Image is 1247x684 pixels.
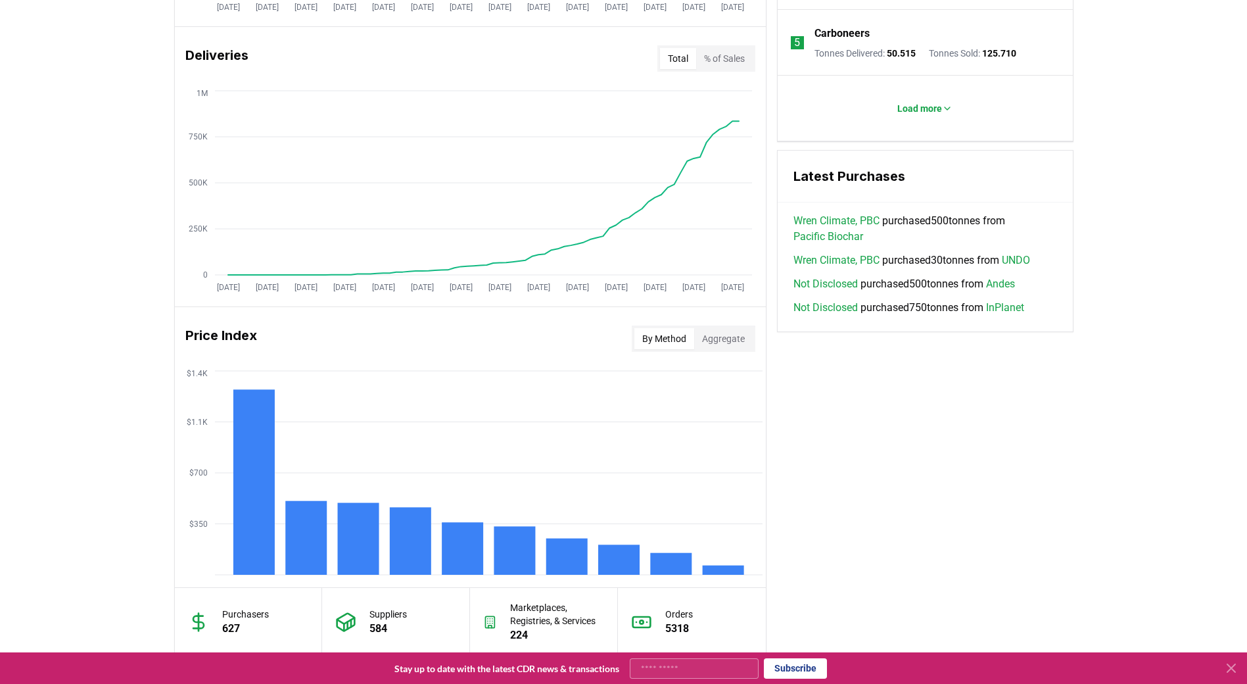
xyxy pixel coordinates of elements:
[189,224,208,233] tspan: 250K
[216,283,239,292] tspan: [DATE]
[294,3,317,12] tspan: [DATE]
[793,253,1030,268] span: purchased 30 tonnes from
[929,47,1016,60] p: Tonnes Sold :
[333,283,356,292] tspan: [DATE]
[665,621,693,637] p: 5318
[255,283,278,292] tspan: [DATE]
[794,35,800,51] p: 5
[197,89,208,98] tspan: 1M
[887,95,963,122] button: Load more
[986,300,1024,316] a: InPlanet
[814,26,870,41] a: Carboneers
[185,326,257,352] h3: Price Index
[488,283,511,292] tspan: [DATE]
[660,48,696,69] button: Total
[189,178,208,187] tspan: 500K
[449,3,472,12] tspan: [DATE]
[604,3,627,12] tspan: [DATE]
[565,283,588,292] tspan: [DATE]
[694,328,753,349] button: Aggregate
[449,283,472,292] tspan: [DATE]
[696,48,753,69] button: % of Sales
[720,283,743,292] tspan: [DATE]
[510,601,604,627] p: Marketplaces, Registries, & Services
[527,283,550,292] tspan: [DATE]
[369,608,407,621] p: Suppliers
[371,283,394,292] tspan: [DATE]
[255,3,278,12] tspan: [DATE]
[187,369,208,378] tspan: $1.4K
[369,621,407,637] p: 584
[793,213,880,229] a: Wren Climate, PBC
[294,283,317,292] tspan: [DATE]
[189,520,208,529] tspan: $350
[203,270,208,280] tspan: 0
[189,468,208,477] tspan: $700
[643,283,666,292] tspan: [DATE]
[682,3,705,12] tspan: [DATE]
[982,48,1016,59] span: 125.710
[793,300,1024,316] span: purchased 750 tonnes from
[793,300,858,316] a: Not Disclosed
[410,283,433,292] tspan: [DATE]
[565,3,588,12] tspan: [DATE]
[371,3,394,12] tspan: [DATE]
[527,3,550,12] tspan: [DATE]
[793,253,880,268] a: Wren Climate, PBC
[410,3,433,12] tspan: [DATE]
[216,3,239,12] tspan: [DATE]
[897,102,942,115] p: Load more
[986,276,1015,292] a: Andes
[333,3,356,12] tspan: [DATE]
[643,3,666,12] tspan: [DATE]
[665,608,693,621] p: Orders
[793,213,1057,245] span: purchased 500 tonnes from
[1002,253,1030,268] a: UNDO
[222,608,269,621] p: Purchasers
[793,276,1015,292] span: purchased 500 tonnes from
[793,229,863,245] a: Pacific Biochar
[187,418,208,427] tspan: $1.1K
[793,166,1057,186] h3: Latest Purchases
[634,328,694,349] button: By Method
[604,283,627,292] tspan: [DATE]
[488,3,511,12] tspan: [DATE]
[189,132,208,141] tspan: 750K
[887,48,916,59] span: 50.515
[222,621,269,637] p: 627
[682,283,705,292] tspan: [DATE]
[720,3,743,12] tspan: [DATE]
[185,45,248,72] h3: Deliveries
[814,47,916,60] p: Tonnes Delivered :
[510,627,604,643] p: 224
[793,276,858,292] a: Not Disclosed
